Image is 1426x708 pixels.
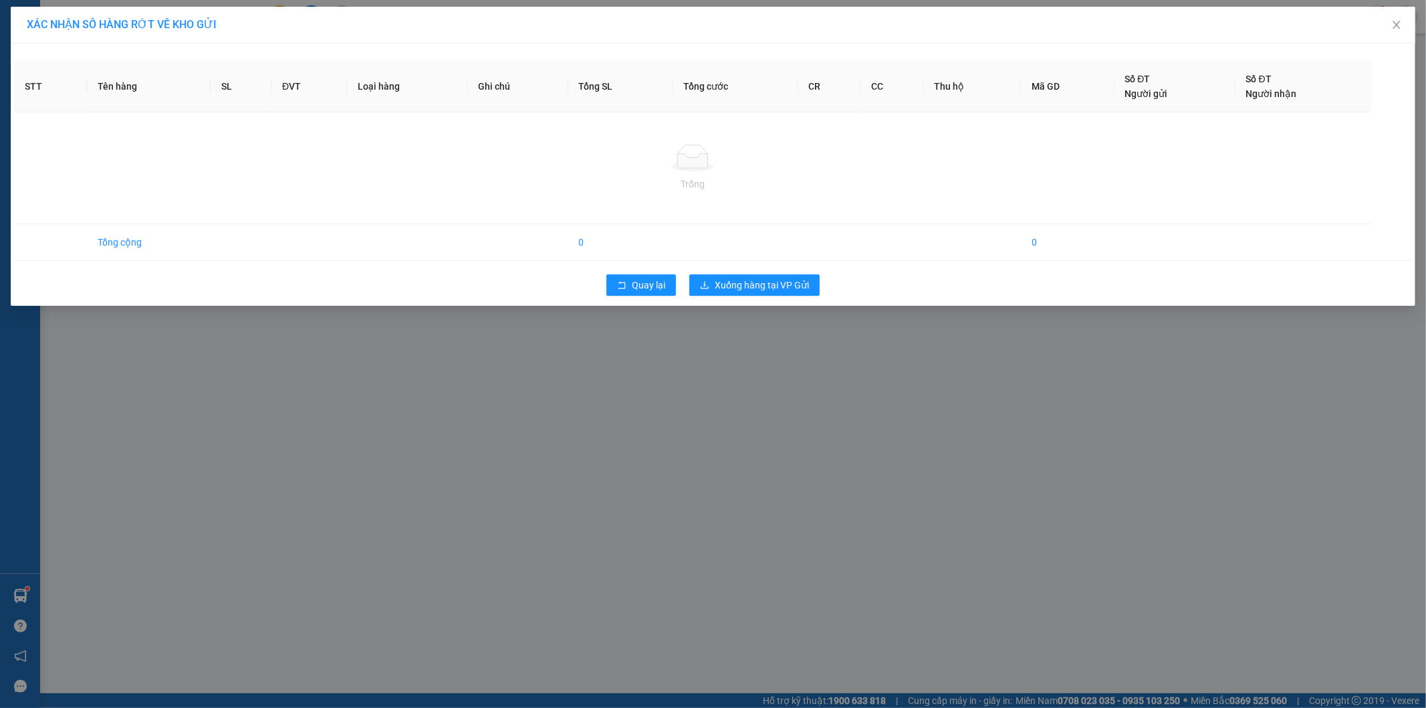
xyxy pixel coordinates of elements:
button: rollbackQuay lại [606,274,676,296]
span: Người nhận [1246,88,1297,99]
li: Hotline: 1900 3383, ĐT/Zalo : 0862837383 [125,50,559,66]
button: Close [1378,7,1415,44]
th: Tổng SL [568,61,673,112]
span: Số ĐT [1246,74,1272,84]
td: Tổng cộng [87,224,211,261]
span: download [700,280,709,291]
span: Xuống hàng tại VP Gửi [715,278,809,292]
div: Trống [25,177,1361,191]
span: Quay lại [632,278,665,292]
span: Số ĐT [1125,74,1151,84]
th: Tên hàng [87,61,211,112]
span: XÁC NHẬN SỐ HÀNG RỚT VỀ KHO GỬI [27,18,217,31]
img: logo.jpg [17,17,84,84]
span: rollback [617,280,626,291]
span: close [1391,19,1402,30]
th: Thu hộ [924,61,1021,112]
td: 0 [568,224,673,261]
span: Người gửi [1125,88,1168,99]
td: 0 [1021,224,1114,261]
th: ĐVT [271,61,347,112]
button: downloadXuống hàng tại VP Gửi [689,274,820,296]
th: Loại hàng [347,61,467,112]
b: GỬI : VP Kiến Xương [17,97,188,119]
th: Mã GD [1021,61,1114,112]
th: SL [211,61,271,112]
th: Tổng cước [673,61,798,112]
th: CC [860,61,923,112]
th: CR [798,61,860,112]
th: STT [14,61,87,112]
th: Ghi chú [467,61,568,112]
li: 237 [PERSON_NAME] , [GEOGRAPHIC_DATA] [125,33,559,50]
